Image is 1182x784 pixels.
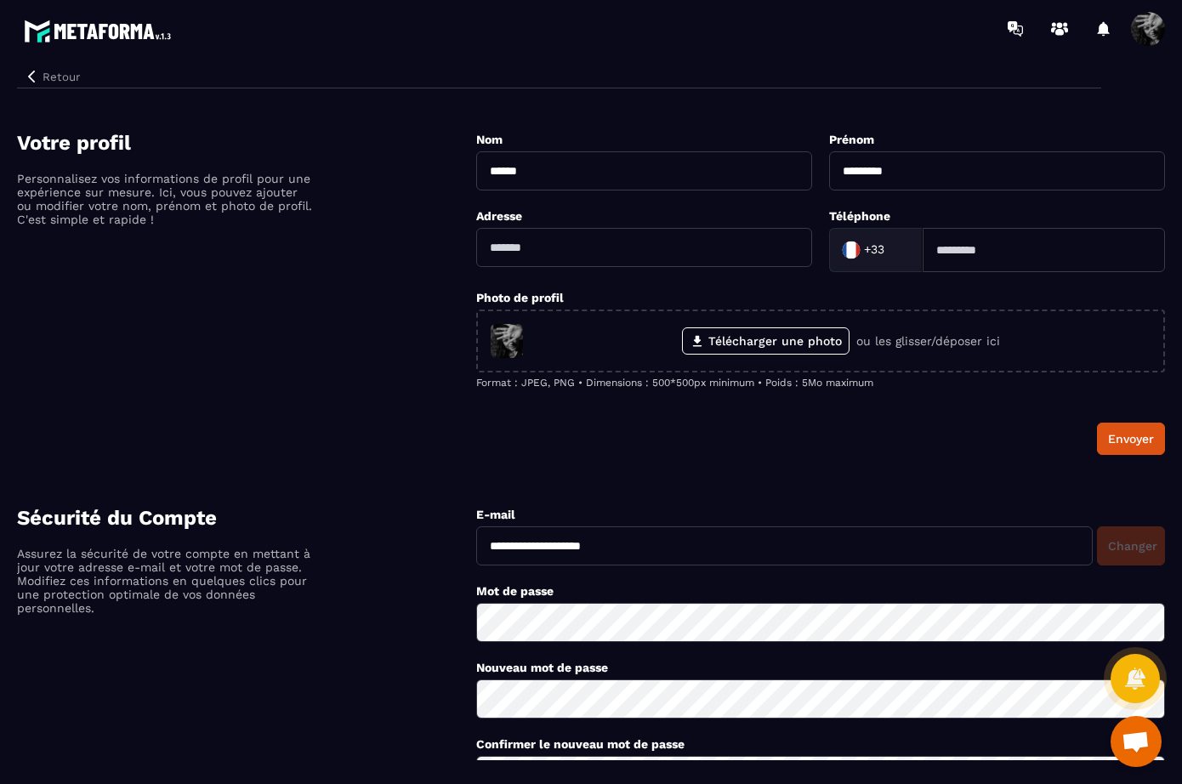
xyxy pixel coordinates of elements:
button: Retour [17,65,87,88]
div: Ouvrir le chat [1111,716,1162,767]
label: Nouveau mot de passe [476,661,608,674]
p: Personnalisez vos informations de profil pour une expérience sur mesure. Ici, vous pouvez ajouter... [17,172,315,226]
label: Adresse [476,209,522,223]
img: logo [24,15,177,47]
button: Envoyer [1097,423,1165,455]
span: +33 [864,241,884,258]
label: Confirmer le nouveau mot de passe [476,737,685,751]
label: Téléphone [829,209,890,223]
label: Télécharger une photo [682,327,850,355]
img: Country Flag [834,233,868,267]
div: Search for option [829,228,923,272]
p: Format : JPEG, PNG • Dimensions : 500*500px minimum • Poids : 5Mo maximum [476,377,1165,389]
label: Prénom [829,133,874,146]
p: Assurez la sécurité de votre compte en mettant à jour votre adresse e-mail et votre mot de passe.... [17,547,315,615]
label: Photo de profil [476,291,564,304]
label: Nom [476,133,503,146]
h4: Sécurité du Compte [17,506,476,530]
h4: Votre profil [17,131,476,155]
input: Search for option [888,237,905,263]
p: ou les glisser/déposer ici [856,334,1000,348]
label: E-mail [476,508,515,521]
label: Mot de passe [476,584,554,598]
